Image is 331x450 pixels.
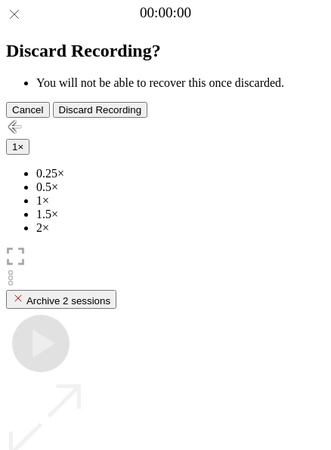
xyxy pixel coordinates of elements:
h2: Discard Recording? [6,41,325,61]
button: Archive 2 sessions [6,290,116,309]
button: Discard Recording [53,102,148,118]
li: 0.25× [36,167,325,180]
a: 00:00:00 [140,5,191,21]
li: You will not be able to recover this once discarded. [36,76,325,90]
span: 1 [12,141,17,153]
button: 1× [6,139,29,155]
li: 2× [36,221,325,235]
li: 0.5× [36,180,325,194]
li: 1.5× [36,208,325,221]
li: 1× [36,194,325,208]
button: Cancel [6,102,50,118]
div: Archive 2 sessions [12,292,110,307]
